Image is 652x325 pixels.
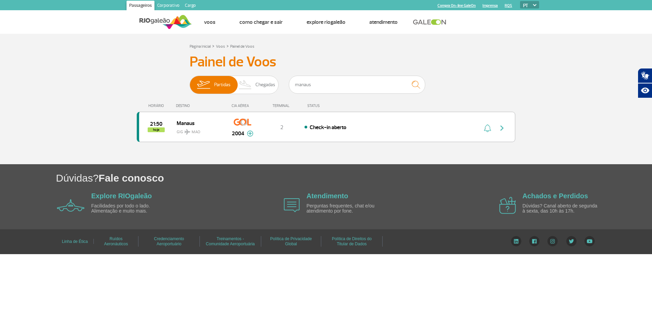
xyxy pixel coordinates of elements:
[307,19,345,26] a: Explore RIOgaleão
[56,171,652,185] h1: Dúvidas?
[498,124,506,132] img: seta-direita-painel-voo.svg
[235,76,255,94] img: slider-desembarque
[505,3,512,8] a: RQS
[284,198,300,212] img: airplane icon
[239,19,283,26] a: Como chegar e sair
[193,76,214,94] img: slider-embarque
[638,68,652,98] div: Plugin de acessibilidade da Hand Talk.
[270,234,312,249] a: Política de Privacidade Global
[206,234,255,249] a: Treinamentos - Comunidade Aeroportuária
[547,236,558,246] img: Instagram
[184,129,190,135] img: destiny_airplane.svg
[304,104,359,108] div: STATUS
[638,83,652,98] button: Abrir recursos assistivos.
[280,124,283,131] span: 2
[190,53,462,71] h3: Painel de Voos
[226,42,229,50] a: >
[190,44,211,49] a: Página Inicial
[104,234,128,249] a: Ruídos Aeronáuticos
[91,192,152,200] a: Explore RIOgaleão
[307,203,385,214] p: Perguntas frequentes, chat e/ou atendimento por fone.
[214,76,231,94] span: Partidas
[177,125,220,135] span: GIG
[511,236,521,246] img: LinkedIn
[150,122,162,126] span: 2025-08-28 21:50:00
[566,236,577,246] img: Twitter
[310,124,346,131] span: Check-in aberto
[148,127,165,132] span: hoje
[332,234,372,249] a: Política de Direitos do Titular de Dados
[307,192,348,200] a: Atendimento
[484,124,491,132] img: sino-painel-voo.svg
[438,3,476,8] a: Compra On-line GaleOn
[483,3,498,8] a: Imprensa
[204,19,216,26] a: Voos
[522,192,588,200] a: Achados e Perdidos
[369,19,398,26] a: Atendimento
[247,130,253,137] img: mais-info-painel-voo.svg
[57,199,85,212] img: airplane icon
[584,236,595,246] img: YouTube
[212,42,214,50] a: >
[499,197,516,214] img: airplane icon
[529,236,539,246] img: Facebook
[638,68,652,83] button: Abrir tradutor de língua de sinais.
[192,129,200,135] span: MAO
[232,129,244,138] span: 2004
[225,104,260,108] div: CIA AÉREA
[62,237,88,246] a: Linha de Ética
[176,104,226,108] div: DESTINO
[182,1,198,12] a: Cargo
[139,104,176,108] div: HORÁRIO
[91,203,170,214] p: Facilidades por todo o lado. Alimentação e muito mais.
[216,44,225,49] a: Voos
[154,234,184,249] a: Credenciamento Aeroportuário
[289,76,425,94] input: Voo, cidade ou cia aérea
[127,1,154,12] a: Passageiros
[255,76,275,94] span: Chegadas
[99,172,164,184] span: Fale conosco
[230,44,254,49] a: Painel de Voos
[260,104,304,108] div: TERMINAL
[177,119,220,127] span: Manaus
[522,203,601,214] p: Dúvidas? Canal aberto de segunda à sexta, das 10h às 17h.
[154,1,182,12] a: Corporativo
